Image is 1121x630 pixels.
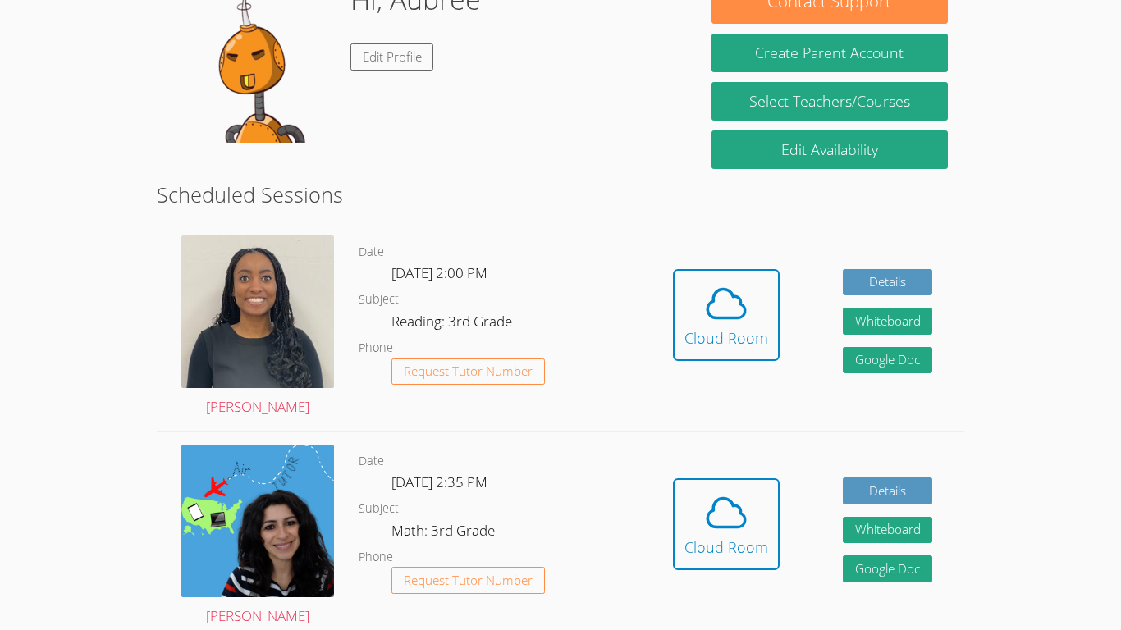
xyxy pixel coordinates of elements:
[684,326,768,349] div: Cloud Room
[350,43,434,71] a: Edit Profile
[673,478,780,570] button: Cloud Room
[359,290,399,310] dt: Subject
[391,567,545,594] button: Request Tutor Number
[843,347,933,374] a: Google Doc
[359,451,384,472] dt: Date
[843,269,933,296] a: Details
[359,338,393,358] dt: Phone
[673,269,780,361] button: Cloud Room
[684,536,768,559] div: Cloud Room
[181,235,334,388] img: avatar.png
[391,263,487,282] span: [DATE] 2:00 PM
[843,308,933,335] button: Whiteboard
[359,547,393,568] dt: Phone
[157,179,964,210] h2: Scheduled Sessions
[391,519,498,547] dd: Math: 3rd Grade
[391,472,487,491] span: [DATE] 2:35 PM
[359,242,384,262] dt: Date
[711,34,948,72] button: Create Parent Account
[181,235,334,419] a: [PERSON_NAME]
[391,358,545,386] button: Request Tutor Number
[391,310,515,338] dd: Reading: 3rd Grade
[181,445,334,628] a: [PERSON_NAME]
[359,499,399,519] dt: Subject
[181,445,334,597] img: air%20tutor%20avatar.png
[711,82,948,121] a: Select Teachers/Courses
[711,130,948,169] a: Edit Availability
[843,477,933,504] a: Details
[843,555,933,582] a: Google Doc
[843,517,933,544] button: Whiteboard
[404,574,533,587] span: Request Tutor Number
[404,365,533,377] span: Request Tutor Number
